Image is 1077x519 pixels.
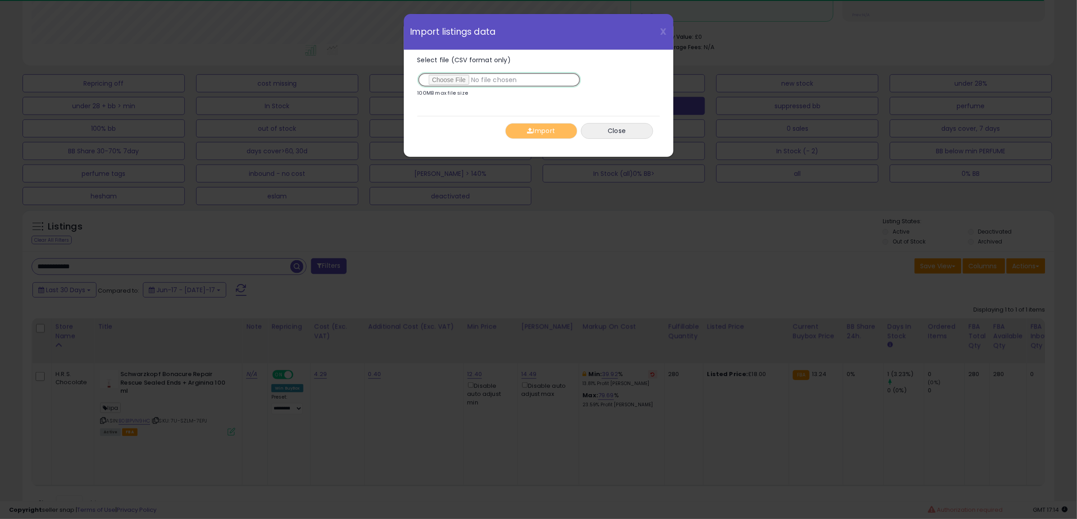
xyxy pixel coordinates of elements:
button: Close [581,123,653,139]
span: Select file (CSV format only) [417,55,511,64]
button: Import [505,123,577,139]
p: 100MB max file size [417,91,468,96]
span: X [660,25,667,38]
span: Import listings data [411,28,496,36]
